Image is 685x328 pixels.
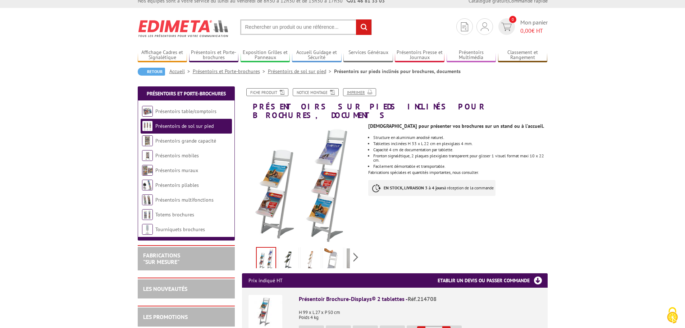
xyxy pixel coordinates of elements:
[169,68,193,75] a: Accueil
[142,106,153,117] img: Présentoirs table/comptoirs
[155,138,216,144] a: Présentoirs grande capacité
[241,49,290,61] a: Exposition Grilles et Panneaux
[334,68,461,75] li: Présentoirs sur pieds inclinés pour brochures, documents
[368,180,496,196] p: à réception de la commande
[142,194,153,205] img: Présentoirs multifonctions
[293,88,339,96] a: Notice Montage
[242,123,363,244] img: presentoirs_de_sol_214708.jpg
[663,306,681,324] img: Cookies (fenêtre modale)
[143,252,180,265] a: FABRICATIONS"Sur Mesure"
[147,90,226,97] a: Présentoirs et Porte-brochures
[155,182,199,188] a: Présentoirs pliables
[268,68,334,75] a: Présentoirs de sol sur pied
[347,248,364,271] img: presentoir_brochure_displays_tablettes_214708_214709_photo_zoom.jpg
[142,224,153,235] img: Tourniquets brochures
[143,313,188,320] a: LES PROMOTIONS
[356,19,371,35] input: rechercher
[138,15,229,42] img: Edimeta
[368,120,553,203] div: Fabrications spéciales et quantités importantes, nous consulter.
[299,305,541,320] p: H 99 x L 27 x P 50 cm Poids 4 kg
[142,165,153,176] img: Présentoirs muraux
[299,295,541,303] div: Présentoir Brochure-Displays® 2 tablettes -
[384,185,444,190] strong: EN STOCK, LIVRAISON 3 à 4 jours
[438,273,548,288] h3: Etablir un devis ou passer commande
[142,180,153,190] img: Présentoirs pliables
[373,148,547,152] li: Capacité 4 cm de documentation par tablette.
[240,19,372,35] input: Rechercher un produit ou une référence...
[498,49,548,61] a: Classement et Rangement
[155,197,214,203] a: Présentoirs multifonctions
[408,295,437,302] span: Réf.214708
[481,22,489,31] img: devis rapide
[501,23,512,31] img: devis rapide
[343,88,376,96] a: Imprimer
[373,135,547,140] li: Structure en aluminium anodisé naturel.
[520,18,548,35] span: Mon panier
[373,141,547,146] li: Tablettes inclinées H 33 x L 22 cm en plexiglass 4 mm.
[497,18,548,35] a: devis rapide 0 Mon panier 0,00€ HT
[324,248,342,271] img: presentoir_brochure_displays_tablettes_214708_214709_photo_fronton.jpg
[155,123,214,129] a: Présentoirs de sol sur pied
[143,285,187,292] a: LES NOUVEAUTÉS
[138,49,187,61] a: Affichage Cadres et Signalétique
[237,88,553,120] h1: Présentoirs sur pieds inclinés pour brochures, documents
[509,16,516,23] span: 0
[373,164,547,169] li: Facilement démontable et transportable.
[142,121,153,131] img: Présentoirs de sol sur pied
[246,88,288,96] a: Fiche produit
[368,123,544,129] strong: [DEMOGRAPHIC_DATA] pour présenter vos brochures sur un stand ou à l'accueil.
[660,304,685,328] button: Cookies (fenêtre modale)
[395,49,444,61] a: Présentoirs Presse et Journaux
[520,27,531,34] span: 0,00
[520,27,548,35] span: € HT
[461,22,468,31] img: devis rapide
[373,154,547,162] li: Fronton signalétique, 2 plaques plexiglass transparent pour glisser 1 visuel format maxi 10 x 22 cm.
[447,49,496,61] a: Présentoirs Multimédia
[142,150,153,161] img: Présentoirs mobiles
[343,49,393,61] a: Services Généraux
[142,209,153,220] img: Totems brochures
[155,211,194,218] a: Totems brochures
[292,49,342,61] a: Accueil Guidage et Sécurité
[142,135,153,146] img: Présentoirs grande capacité
[248,273,283,288] p: Prix indiqué HT
[193,68,268,75] a: Présentoirs et Porte-brochures
[302,248,319,271] img: presentoir_brochure_displays_3_tablettes_214709_photo_2.jpg
[155,152,199,159] a: Présentoirs mobiles
[189,49,239,61] a: Présentoirs et Porte-brochures
[155,167,198,174] a: Présentoirs muraux
[280,248,297,271] img: presentoir_brochure_displays_2_tablettes_214708_photo_2.jpg
[138,68,165,76] a: Retour
[257,248,275,270] img: presentoirs_de_sol_214708.jpg
[155,226,205,233] a: Tourniquets brochures
[155,108,216,114] a: Présentoirs table/comptoirs
[352,251,359,263] span: Next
